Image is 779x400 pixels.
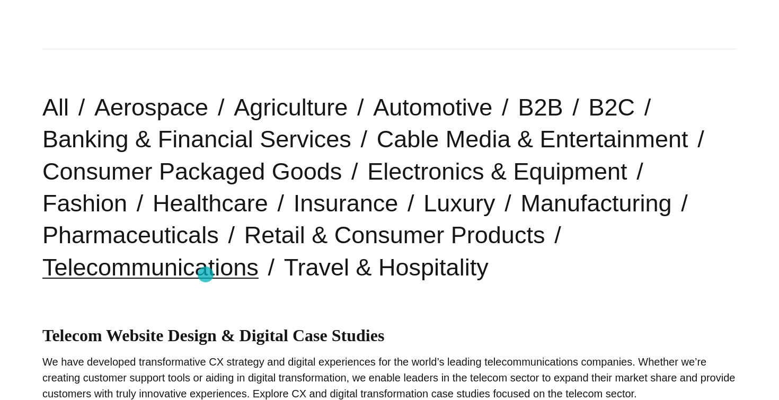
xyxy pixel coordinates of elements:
[588,94,635,121] a: B2C
[42,158,342,185] a: Consumer Packaged Goods
[42,221,219,248] a: Pharmaceuticals
[423,190,495,217] a: Luxury
[518,94,563,121] a: B2B
[42,126,351,153] a: Banking & Financial Services
[42,94,69,121] a: All
[42,190,127,217] a: Fashion
[367,158,627,185] a: Electronics & Equipment
[234,94,348,121] a: Agriculture
[42,254,259,281] a: Telecommunications
[520,190,671,217] a: Manufacturing
[373,94,492,121] a: Automotive
[153,190,268,217] a: Healthcare
[377,126,688,153] a: Cable Media & Entertainment
[244,221,545,248] a: Retail & Consumer Products
[294,190,399,217] a: Insurance
[94,94,208,121] a: Aerospace
[284,254,489,281] a: Travel & Hospitality
[42,326,737,345] h1: Telecom Website Design & Digital Case Studies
